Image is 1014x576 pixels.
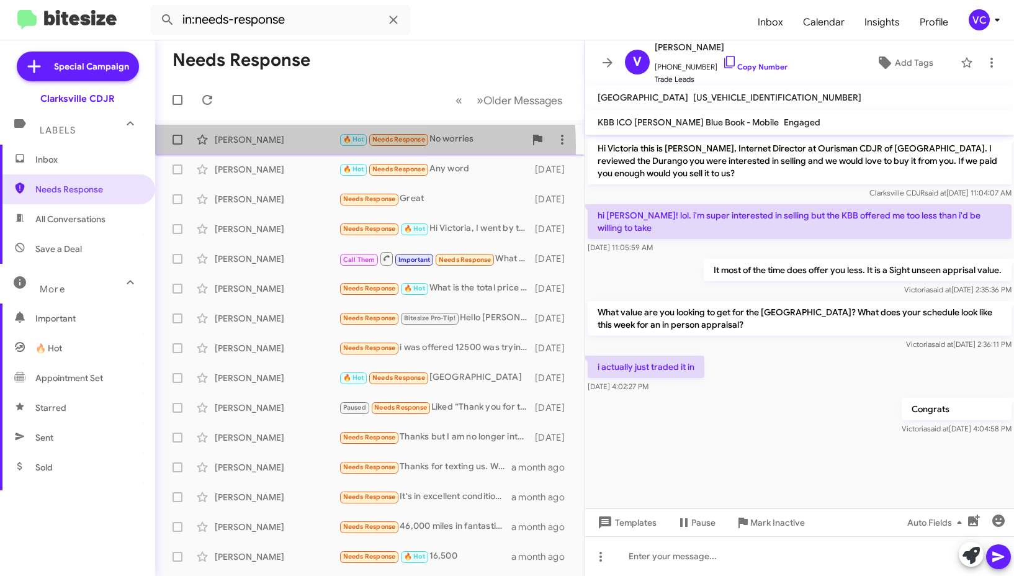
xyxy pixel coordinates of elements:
[534,253,575,265] div: [DATE]
[372,135,425,143] span: Needs Response
[215,402,339,414] div: [PERSON_NAME]
[483,94,562,107] span: Older Messages
[534,402,575,414] div: [DATE]
[511,491,575,503] div: a month ago
[534,431,575,444] div: [DATE]
[693,92,861,103] span: [US_VEHICLE_IDENTIFICATION_NUMBER]
[927,424,949,433] span: said at
[215,193,339,205] div: [PERSON_NAME]
[725,511,815,534] button: Mark Inactive
[35,153,141,166] span: Inbox
[931,340,953,349] span: said at
[750,511,805,534] span: Mark Inactive
[534,342,575,354] div: [DATE]
[854,52,954,74] button: Add Tags
[173,50,310,70] h1: Needs Response
[35,312,141,325] span: Important
[339,490,511,504] div: It's in excellent condition and has 21,000 miles. No issues. If you could give me a range, I'd li...
[339,400,534,415] div: Liked “Thank you for the update.”
[35,213,105,225] span: All Conversations
[534,372,575,384] div: [DATE]
[215,312,339,325] div: [PERSON_NAME]
[374,403,427,412] span: Needs Response
[339,341,534,355] div: i was offered 12500 was trying to get 14500 and trying to get a little better deal since im tryin...
[35,342,62,354] span: 🔥 Hot
[588,204,1012,239] p: hi [PERSON_NAME]! lol. i'm super interested in selling but the KBB offered me too less than i'd b...
[339,162,534,176] div: Any word
[784,117,820,128] span: Engaged
[215,133,339,146] div: [PERSON_NAME]
[40,284,65,295] span: More
[339,222,534,236] div: Hi Victoria, I went by this past [DATE]
[906,340,1012,349] span: Victoria [DATE] 2:36:11 PM
[534,193,575,205] div: [DATE]
[35,372,103,384] span: Appointment Set
[588,356,704,378] p: i actually just traded it in
[655,40,787,55] span: [PERSON_NAME]
[343,225,396,233] span: Needs Response
[588,243,653,252] span: [DATE] 11:05:59 AM
[666,511,725,534] button: Pause
[215,491,339,503] div: [PERSON_NAME]
[902,398,1012,420] p: Congrats
[439,256,491,264] span: Needs Response
[215,521,339,533] div: [PERSON_NAME]
[534,282,575,295] div: [DATE]
[691,511,716,534] span: Pause
[40,125,76,136] span: Labels
[448,88,470,113] button: Previous
[969,9,990,30] div: VC
[339,520,511,534] div: 46,000 miles in fantastic condition. How much??
[897,511,977,534] button: Auto Fields
[534,223,575,235] div: [DATE]
[339,251,534,266] div: What steps
[469,88,570,113] button: Next
[35,461,53,474] span: Sold
[35,183,141,196] span: Needs Response
[793,4,855,40] a: Calendar
[748,4,793,40] a: Inbox
[372,374,425,382] span: Needs Response
[404,314,455,322] span: Bitesize Pro-Tip!
[343,433,396,441] span: Needs Response
[215,163,339,176] div: [PERSON_NAME]
[343,256,375,264] span: Call Them
[343,344,396,352] span: Needs Response
[343,403,366,412] span: Paused
[588,301,1012,336] p: What value are you looking to get for the [GEOGRAPHIC_DATA]? What does your schedule look like th...
[910,4,958,40] a: Profile
[215,342,339,354] div: [PERSON_NAME]
[855,4,910,40] span: Insights
[904,285,1012,294] span: Victoria [DATE] 2:35:36 PM
[372,165,425,173] span: Needs Response
[511,551,575,563] div: a month ago
[343,552,396,560] span: Needs Response
[907,511,967,534] span: Auto Fields
[455,92,462,108] span: «
[35,431,53,444] span: Sent
[477,92,483,108] span: »
[585,511,666,534] button: Templates
[704,259,1012,281] p: It most of the time does offer you less. It is a Sight unseen apprisal value.
[343,314,396,322] span: Needs Response
[404,284,425,292] span: 🔥 Hot
[17,52,139,81] a: Special Campaign
[722,62,787,71] a: Copy Number
[40,92,115,105] div: Clarksville CDJR
[35,402,66,414] span: Starred
[339,192,534,206] div: Great
[958,9,1000,30] button: VC
[339,549,511,564] div: 16,500
[343,493,396,501] span: Needs Response
[869,188,1012,197] span: Clarksville CDJR [DATE] 11:04:07 AM
[595,511,657,534] span: Templates
[902,424,1012,433] span: Victoria [DATE] 4:04:58 PM
[54,60,129,73] span: Special Campaign
[339,132,525,146] div: No worries
[343,374,364,382] span: 🔥 Hot
[343,284,396,292] span: Needs Response
[511,521,575,533] div: a month ago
